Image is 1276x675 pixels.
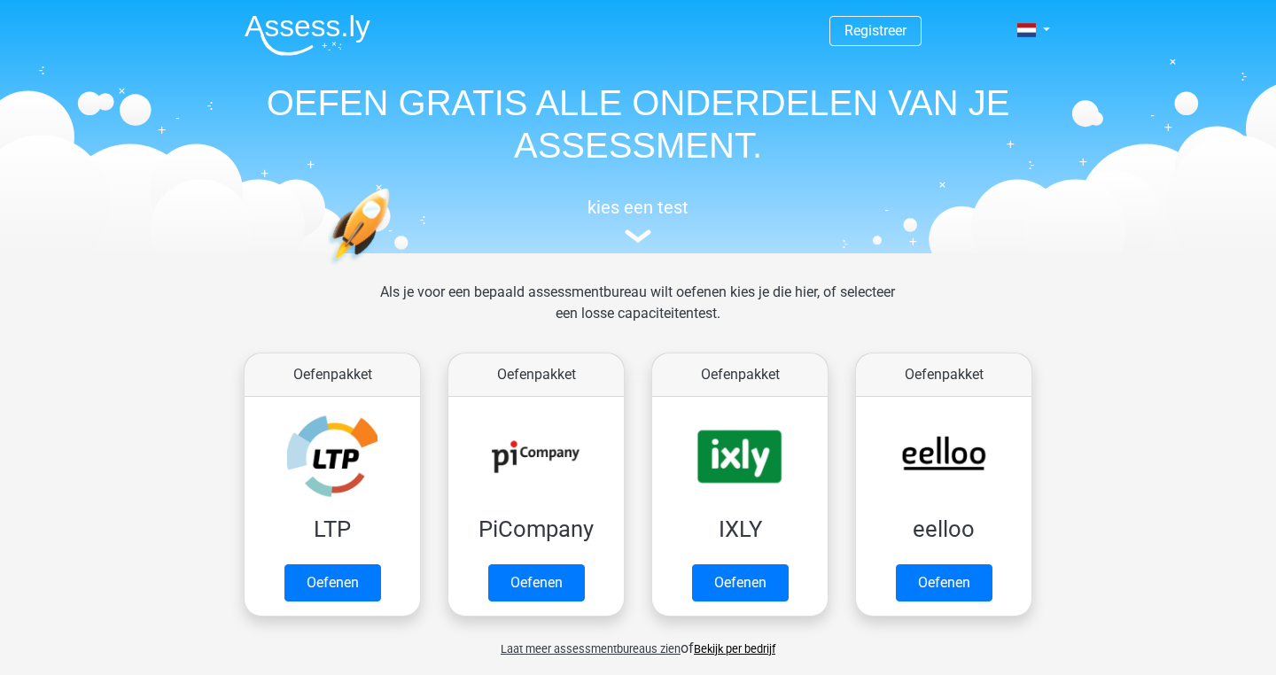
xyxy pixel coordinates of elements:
[896,564,992,601] a: Oefenen
[625,229,651,243] img: assessment
[366,282,909,345] div: Als je voor een bepaald assessmentbureau wilt oefenen kies je die hier, of selecteer een losse ca...
[230,197,1046,244] a: kies een test
[488,564,585,601] a: Oefenen
[694,642,775,656] a: Bekijk per bedrijf
[230,624,1046,659] div: of
[692,564,789,601] a: Oefenen
[328,188,458,348] img: oefenen
[245,14,370,56] img: Assessly
[844,22,906,39] a: Registreer
[501,642,681,656] span: Laat meer assessmentbureaus zien
[230,81,1046,167] h1: OEFEN GRATIS ALLE ONDERDELEN VAN JE ASSESSMENT.
[284,564,381,601] a: Oefenen
[230,197,1046,218] h5: kies een test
